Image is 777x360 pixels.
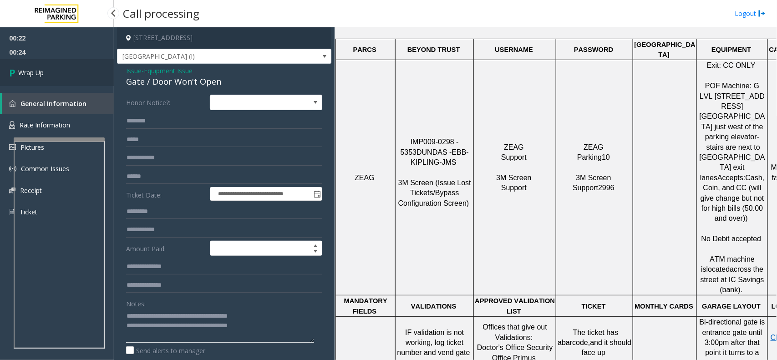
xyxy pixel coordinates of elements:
[9,165,16,172] img: 'icon'
[702,303,761,310] span: GARAGE LAYOUT
[707,61,756,69] span: Exit: CC ONLY
[758,9,766,18] img: logout
[309,241,322,248] span: Increase value
[700,82,766,182] span: POF Machine: G LVL [STREET_ADDRESS][GEOGRAPHIC_DATA] just west of the parking elevator- stairs ar...
[735,9,766,18] a: Logout
[117,49,288,64] span: [GEOGRAPHIC_DATA] (I)
[9,188,15,193] img: 'icon'
[576,174,611,182] span: 3M Screen
[398,179,473,207] span: 3M Screen (Issue Lost Tickets/Bypass Configuration Screen)
[309,248,322,256] span: Decrease value
[706,265,730,273] span: located
[574,46,613,53] span: PASSWORD
[701,265,766,294] span: across the street at IC Savings (bank).
[701,235,762,243] span: No Debit accepted
[9,121,15,129] img: 'icon'
[20,121,70,129] span: Rate Information
[558,329,620,346] span: The ticket has a
[573,184,614,192] span: Support2996
[701,255,757,273] span: ATM machine is
[117,27,331,49] h4: [STREET_ADDRESS]
[9,208,15,216] img: 'icon'
[401,138,461,156] span: IMP009-0298 - 5353
[353,46,376,53] span: PARCS
[475,297,557,314] span: APPROVED VALIDATION LIST
[18,68,44,77] span: Wrap Up
[126,296,146,309] label: Notes:
[20,99,86,108] span: General Information
[312,188,322,200] span: Toggle popup
[397,329,470,357] span: IF validation is not working, log ticket number and vend gate
[355,174,375,182] span: ZEAG
[144,66,193,76] span: Equipment Issue
[496,174,531,182] span: 3M Screen
[582,339,634,356] span: and it should face up
[124,187,208,201] label: Ticket Date:
[701,174,767,223] span: Cash, Coin, and CC (will give change but not for high bills (50.00 and over))
[142,66,193,75] span: -
[501,184,527,192] span: Support
[2,93,114,114] a: General Information
[501,153,527,161] span: Support
[717,174,745,182] span: Accepts:
[562,339,590,346] span: barcode,
[584,143,604,151] span: ZEAG
[582,303,606,310] span: TICKET
[635,303,693,310] span: MONTHLY CARDS
[344,297,389,314] span: MANDATORY FIELDS
[9,144,16,150] img: 'icon'
[126,76,322,88] div: Gate / Door Won't Open
[483,323,549,341] span: Offices that give out Validations:
[118,2,204,25] h3: Call processing
[407,46,460,53] span: BEYOND TRUST
[577,153,610,161] span: Parking10
[411,303,456,310] span: VALIDATIONS
[504,143,524,151] span: ZEAG
[495,46,533,53] span: USERNAME
[9,100,16,107] img: 'icon'
[126,66,142,76] span: Issue
[124,95,208,110] label: Honor Notice?:
[416,148,452,156] span: DUNDAS -
[635,41,696,58] span: [GEOGRAPHIC_DATA]
[126,346,205,355] label: Send alerts to manager
[124,241,208,256] label: Amount Paid:
[711,46,751,53] span: EQUIPMENT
